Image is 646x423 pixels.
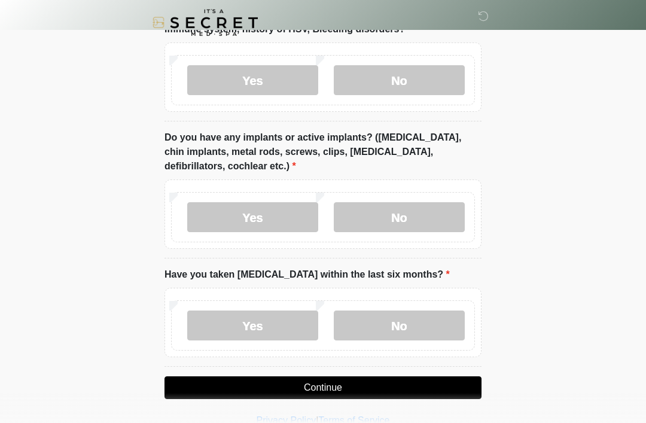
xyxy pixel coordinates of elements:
[334,65,465,95] label: No
[164,130,482,174] label: Do you have any implants or active implants? ([MEDICAL_DATA], chin implants, metal rods, screws, ...
[187,202,318,232] label: Yes
[164,376,482,399] button: Continue
[164,267,450,282] label: Have you taken [MEDICAL_DATA] within the last six months?
[187,65,318,95] label: Yes
[334,311,465,340] label: No
[334,202,465,232] label: No
[153,9,258,36] img: It's A Secret Med Spa Logo
[187,311,318,340] label: Yes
